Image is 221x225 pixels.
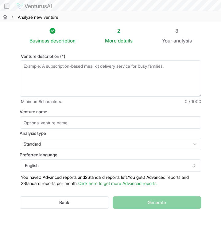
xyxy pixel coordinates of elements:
[20,110,201,114] label: Venture name
[51,38,76,44] span: description
[20,159,201,172] button: English
[173,38,192,44] span: analysis
[118,38,133,44] span: details
[29,37,49,44] span: Business
[20,174,201,187] p: You have 0 Advanced reports and 2 Standard reports left. Y ou get 0 Advanced reports and 2 Standa...
[20,54,201,58] label: Venture description (*)
[162,37,172,44] span: Your
[20,116,201,129] input: Optional venture name
[20,153,201,157] label: Preferred language
[18,14,58,20] span: Analyze new venture
[105,27,133,34] div: 2
[105,37,117,44] span: More
[185,98,201,105] span: 0 / 1000
[21,98,62,105] span: Minimum 8 characters.
[20,131,201,135] label: Analysis type
[2,14,58,20] nav: breadcrumb
[162,27,192,34] div: 3
[78,181,157,186] a: Click here to get more Advanced reports.
[20,196,109,209] button: Back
